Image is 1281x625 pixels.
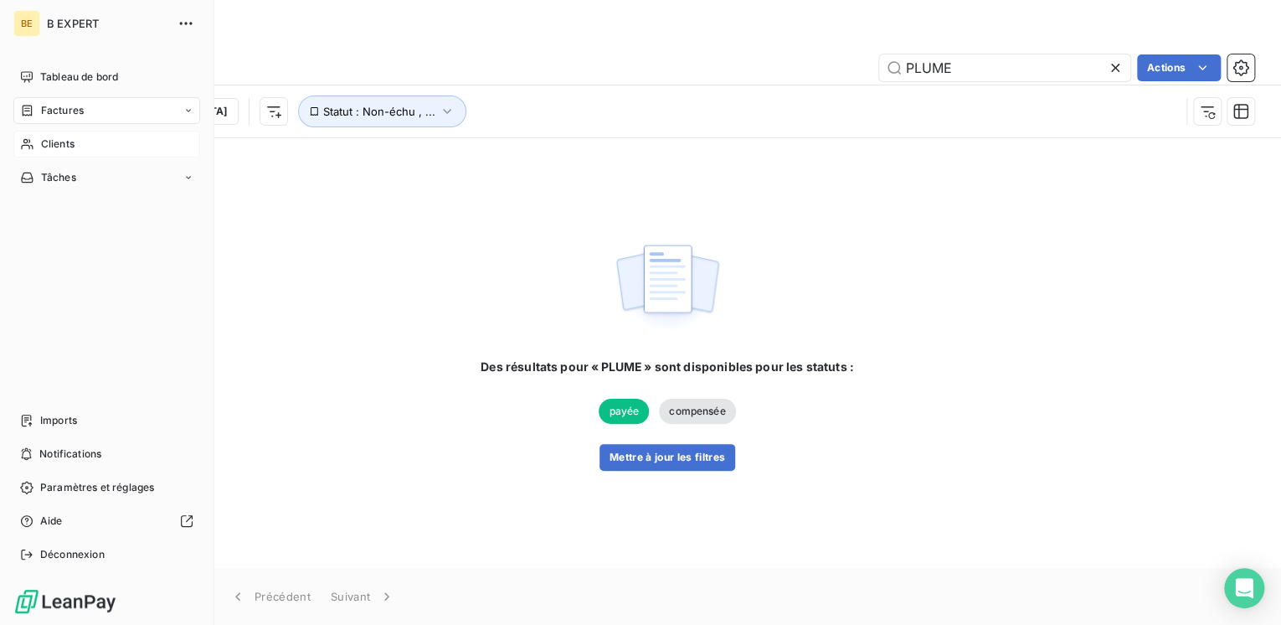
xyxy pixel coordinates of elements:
[321,579,405,614] button: Suivant
[13,10,40,37] div: BE
[1224,568,1264,608] div: Open Intercom Messenger
[40,70,118,85] span: Tableau de bord
[40,480,154,495] span: Paramètres et réglages
[1137,54,1221,81] button: Actions
[47,17,167,30] span: B EXPERT
[323,105,435,118] span: Statut : Non-échu , ...
[599,399,649,424] span: payée
[13,588,117,615] img: Logo LeanPay
[13,508,200,535] a: Aide
[40,547,105,562] span: Déconnexion
[41,103,84,118] span: Factures
[41,170,76,185] span: Tâches
[219,579,321,614] button: Précédent
[40,413,77,428] span: Imports
[39,447,101,462] span: Notifications
[298,96,466,127] button: Statut : Non-échu , ...
[599,444,735,471] button: Mettre à jour les filtres
[40,514,63,529] span: Aide
[614,235,721,339] img: empty state
[481,359,854,375] span: Des résultats pour « PLUME » sont disponibles pour les statuts :
[879,54,1130,81] input: Rechercher
[659,399,735,424] span: compensée
[41,137,75,152] span: Clients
